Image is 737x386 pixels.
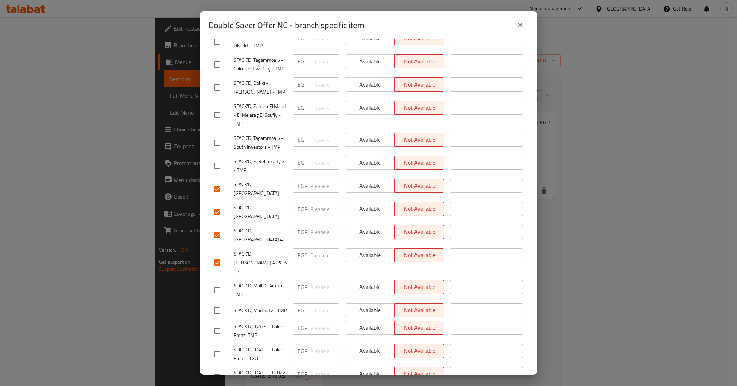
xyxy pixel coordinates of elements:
span: STACK'D, Zahraa El Maadi - El Me'arag El Soufly - TMP [234,102,287,128]
p: EGP [298,182,307,190]
p: EGP [298,347,307,355]
p: EGP [298,34,307,42]
p: EGP [298,324,307,332]
span: STACK'D, Dokki - [PERSON_NAME] - TMP [234,79,287,96]
span: Available [348,204,392,214]
span: STACK'D, [PERSON_NAME] 4 -5 -6 - 7 [234,250,287,276]
span: Not available [398,227,441,237]
button: close [512,17,529,34]
span: STACK'D, [GEOGRAPHIC_DATA] [234,180,287,198]
span: Available [348,227,392,237]
p: EGP [298,283,307,291]
span: STACK'D, El Shorouk - 5th District - TMP [234,33,287,50]
input: Please enter price [310,225,339,239]
span: Not available [398,181,441,191]
input: Please enter price [310,303,339,317]
span: STACK`D, [DATE] - Lake Front - TGO [234,345,287,363]
button: Not available [394,225,444,239]
input: Please enter price [310,179,339,193]
button: Available [345,179,395,193]
span: STACK`D, Madinaty - TMP [234,306,287,315]
input: Please enter price [310,202,339,216]
span: STACK'D, Tagammoa 5 - South Investors - TMP [234,134,287,151]
span: STACK'D, El Rehab City 2 - TMP [234,157,287,175]
button: Available [345,225,395,239]
input: Please enter price [310,133,339,147]
button: Not available [394,202,444,216]
button: Not available [394,248,444,262]
span: STACK`D, [GEOGRAPHIC_DATA] 4 [234,226,287,244]
p: EGP [298,135,307,144]
p: EGP [298,158,307,167]
button: Not available [394,179,444,193]
span: STACK'D, [GEOGRAPHIC_DATA] [234,203,287,221]
input: Please enter price [310,54,339,68]
p: EGP [298,306,307,314]
p: EGP [298,103,307,112]
p: EGP [298,251,307,259]
span: STACK'D, Tagammoa 5 - Cairo Festival City - TMP [234,56,287,73]
p: EGP [298,57,307,66]
button: Available [345,202,395,216]
input: Please enter price [310,101,339,115]
p: EGP [298,370,307,378]
h2: Double Saver Offer NC - branch specific item [208,20,364,31]
span: STACK`D, Mall Of Arabia - TMP [234,282,287,299]
input: Please enter price [310,77,339,92]
span: Available [348,181,392,191]
input: Please enter price [310,248,339,262]
p: EGP [298,205,307,213]
input: Please enter price [310,344,339,358]
input: Please enter price [310,280,339,294]
p: EGP [298,80,307,89]
input: Please enter price [310,321,339,335]
span: Not available [398,204,441,214]
button: Available [345,248,395,262]
span: Not available [398,250,441,260]
input: Please enter price [310,156,339,170]
span: Available [348,250,392,260]
span: STACK`D, [DATE] - El Hay El Motamyez - TGO [234,368,287,386]
span: STACK`D, [DATE] - Lake Front -TMP [234,322,287,340]
p: EGP [298,228,307,236]
input: Please enter price [310,367,339,381]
